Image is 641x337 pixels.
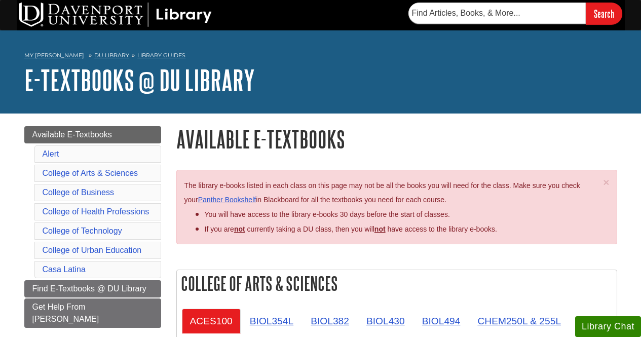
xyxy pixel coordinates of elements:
[43,149,59,158] a: Alert
[43,227,122,235] a: College of Technology
[19,3,212,27] img: DU Library
[408,3,622,24] form: Searches DU Library's articles, books, and more
[205,225,497,233] span: If you are currently taking a DU class, then you will have access to the library e-books.
[408,3,586,24] input: Find Articles, Books, & More...
[234,225,245,233] strong: not
[43,246,142,254] a: College of Urban Education
[24,280,161,297] a: Find E-Textbooks @ DU Library
[358,309,413,333] a: BIOL430
[414,309,469,333] a: BIOL494
[205,210,450,218] span: You will have access to the library e-books 30 days before the start of classes.
[469,309,569,333] a: CHEM250L & 255L
[24,298,161,328] a: Get Help From [PERSON_NAME]
[603,177,609,188] button: Close
[32,303,99,323] span: Get Help From [PERSON_NAME]
[137,52,185,59] a: Library Guides
[43,265,86,274] a: Casa Latina
[24,51,84,60] a: My [PERSON_NAME]
[24,64,255,96] a: E-Textbooks @ DU Library
[32,284,146,293] span: Find E-Textbooks @ DU Library
[43,169,138,177] a: College of Arts & Sciences
[177,270,617,297] h2: College of Arts & Sciences
[182,309,241,333] a: ACES100
[198,196,256,204] a: Panther Bookshelf
[43,188,114,197] a: College of Business
[184,181,580,204] span: The library e-books listed in each class on this page may not be all the books you will need for ...
[303,309,357,333] a: BIOL382
[575,316,641,337] button: Library Chat
[242,309,301,333] a: BIOL354L
[603,176,609,188] span: ×
[586,3,622,24] input: Search
[32,130,112,139] span: Available E-Textbooks
[176,126,617,152] h1: Available E-Textbooks
[24,126,161,143] a: Available E-Textbooks
[24,49,617,65] nav: breadcrumb
[374,225,386,233] u: not
[43,207,149,216] a: College of Health Professions
[94,52,129,59] a: DU Library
